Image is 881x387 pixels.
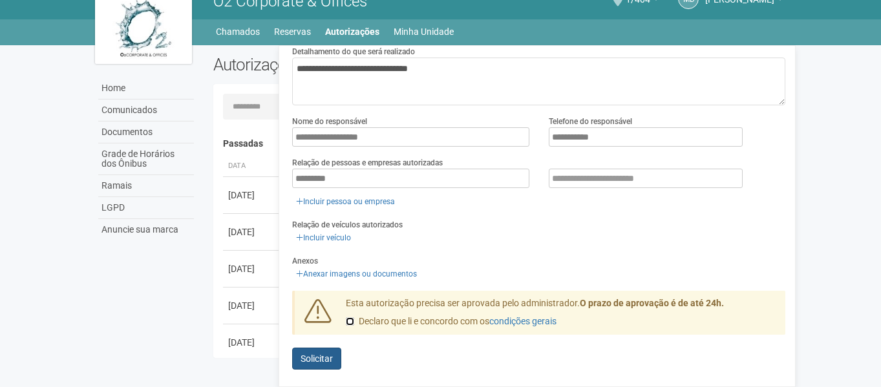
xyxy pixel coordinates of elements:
[292,116,367,127] label: Nome do responsável
[228,336,276,349] div: [DATE]
[549,116,632,127] label: Telefone do responsável
[228,189,276,202] div: [DATE]
[394,23,454,41] a: Minha Unidade
[489,316,557,326] a: condições gerais
[292,255,318,267] label: Anexos
[98,143,194,175] a: Grade de Horários dos Ônibus
[228,262,276,275] div: [DATE]
[98,99,194,121] a: Comunicados
[346,317,354,326] input: Declaro que li e concordo com oscondições gerais
[274,23,311,41] a: Reservas
[98,197,194,219] a: LGPD
[292,348,341,370] button: Solicitar
[223,156,281,177] th: Data
[228,225,276,238] div: [DATE]
[98,219,194,240] a: Anuncie sua marca
[346,315,557,328] label: Declaro que li e concordo com os
[292,194,399,209] a: Incluir pessoa ou empresa
[292,219,403,231] label: Relação de veículos autorizados
[292,46,415,58] label: Detalhamento do que será realizado
[213,55,490,74] h2: Autorizações
[292,267,421,281] a: Anexar imagens ou documentos
[98,175,194,197] a: Ramais
[98,78,194,99] a: Home
[580,298,724,308] strong: O prazo de aprovação é de até 24h.
[223,139,777,149] h4: Passadas
[336,297,786,335] div: Esta autorização precisa ser aprovada pelo administrador.
[301,353,333,364] span: Solicitar
[292,157,443,169] label: Relação de pessoas e empresas autorizadas
[292,231,355,245] a: Incluir veículo
[98,121,194,143] a: Documentos
[228,299,276,312] div: [DATE]
[325,23,379,41] a: Autorizações
[216,23,260,41] a: Chamados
